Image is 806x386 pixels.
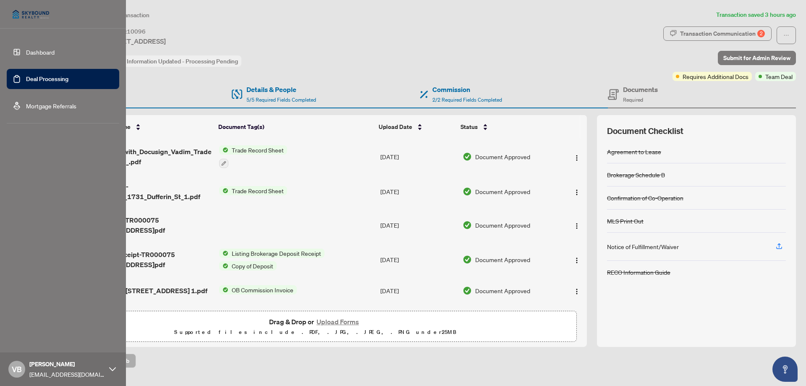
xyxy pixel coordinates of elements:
[475,221,530,230] span: Document Approved
[375,115,457,139] th: Upload Date
[377,139,459,175] td: [DATE]
[105,11,149,19] span: View Transaction
[432,84,502,95] h4: Commission
[219,261,228,270] img: Status Icon
[570,284,584,297] button: Logo
[127,58,238,65] span: Information Updated - Processing Pending
[623,84,658,95] h4: Documents
[269,316,361,327] span: Drag & Drop or
[377,175,459,208] td: [DATE]
[90,181,212,202] span: Olga_Trade-TR000075_1731_Dufferin_St_1.pdf
[475,286,530,295] span: Document Approved
[765,72,793,81] span: Team Deal
[461,122,478,131] span: Status
[607,242,679,251] div: Notice of Fulfillment/Waiver
[607,125,683,137] span: Document Checklist
[90,215,212,235] span: BTV Letter-TR000075 [STREET_ADDRESS]pdf
[12,363,22,375] span: VB
[219,285,228,294] img: Status Icon
[716,10,796,20] article: Transaction saved 3 hours ago
[573,155,580,161] img: Logo
[463,221,472,230] img: Document Status
[90,147,212,167] span: Complete_with_Docusign_Vadim_Trade-TR000075_.pdf
[463,255,472,264] img: Document Status
[475,152,530,161] span: Document Approved
[228,186,287,195] span: Trade Record Sheet
[219,145,228,155] img: Status Icon
[573,189,580,196] img: Logo
[26,48,55,56] a: Dashboard
[757,30,765,37] div: 2
[607,268,670,277] div: RECO Information Guide
[463,286,472,295] img: Document Status
[228,249,324,258] span: Listing Brokerage Deposit Receipt
[7,4,55,24] img: logo
[104,55,241,67] div: Status:
[623,97,643,103] span: Required
[432,97,502,103] span: 2/2 Required Fields Completed
[87,115,215,139] th: (10) File Name
[607,216,644,226] div: MLS Print Out
[607,170,665,179] div: Brokerage Schedule B
[718,51,796,65] button: Submit for Admin Review
[90,286,207,296] span: Invoice Re_ [STREET_ADDRESS] 1.pdf
[772,357,798,382] button: Open asap
[219,249,228,258] img: Status Icon
[228,285,297,294] span: OB Commission Invoice
[29,370,105,379] span: [EMAIL_ADDRESS][DOMAIN_NAME]
[377,242,459,277] td: [DATE]
[377,304,459,339] td: [DATE]
[54,311,576,342] span: Drag & Drop orUpload FormsSupported files include .PDF, .JPG, .JPEG, .PNG under25MB
[457,115,556,139] th: Status
[127,28,146,35] span: 10096
[607,147,661,156] div: Agreement to Lease
[215,115,375,139] th: Document Tag(s)
[377,208,459,242] td: [DATE]
[219,249,324,270] button: Status IconListing Brokerage Deposit ReceiptStatus IconCopy of Deposit
[663,26,772,41] button: Transaction Communication2
[573,223,580,229] img: Logo
[26,102,76,110] a: Mortgage Referrals
[219,186,287,195] button: Status IconTrade Record Sheet
[314,316,361,327] button: Upload Forms
[475,255,530,264] span: Document Approved
[680,27,765,40] div: Transaction Communication
[570,253,584,266] button: Logo
[607,193,683,202] div: Confirmation of Co-Operation
[573,257,580,264] img: Logo
[463,187,472,196] img: Document Status
[219,186,228,195] img: Status Icon
[26,75,68,83] a: Deal Processing
[379,122,412,131] span: Upload Date
[570,218,584,232] button: Logo
[29,360,105,369] span: [PERSON_NAME]
[570,185,584,198] button: Logo
[219,145,287,168] button: Status IconTrade Record Sheet
[475,187,530,196] span: Document Approved
[219,285,297,294] button: Status IconOB Commission Invoice
[463,152,472,161] img: Document Status
[104,36,166,46] span: [STREET_ADDRESS]
[59,327,571,337] p: Supported files include .PDF, .JPG, .JPEG, .PNG under 25 MB
[246,97,316,103] span: 5/5 Required Fields Completed
[377,277,459,304] td: [DATE]
[723,51,790,65] span: Submit for Admin Review
[573,288,580,295] img: Logo
[683,72,748,81] span: Requires Additional Docs
[570,150,584,163] button: Logo
[246,84,316,95] h4: Details & People
[228,145,287,155] span: Trade Record Sheet
[228,261,277,270] span: Copy of Deposit
[90,249,212,270] span: Deposit Receipt-TR000075 [STREET_ADDRESS]pdf
[783,32,789,38] span: ellipsis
